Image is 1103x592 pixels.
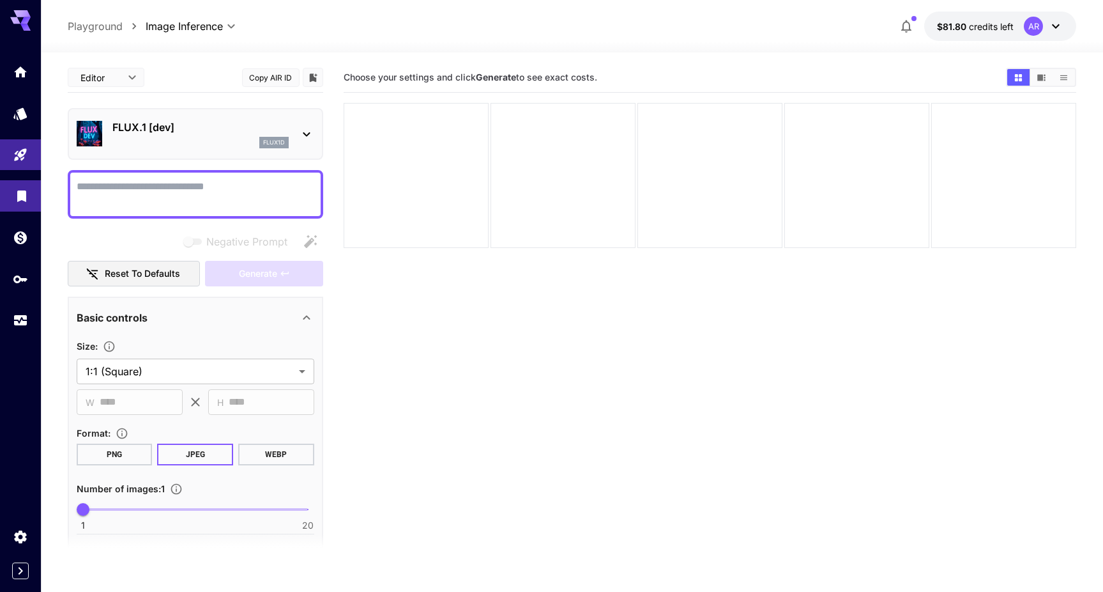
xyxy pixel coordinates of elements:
span: Negative Prompt [206,234,287,249]
span: H [217,395,224,410]
span: Image Inference [146,19,223,34]
button: Show media in grid view [1007,69,1030,86]
span: Negative prompts are not compatible with the selected model. [181,233,298,249]
button: Adjust the dimensions of the generated image by specifying its width and height in pixels, or sel... [98,340,121,353]
button: Expand sidebar [12,563,29,579]
button: Specify how many images to generate in a single request. Each image generation will be charged se... [165,483,188,495]
div: Playground [13,147,28,163]
span: credits left [969,21,1014,32]
button: Show media in list view [1053,69,1075,86]
div: FLUX.1 [dev]flux1d [77,114,314,153]
div: Library [14,184,29,200]
p: flux1d [263,138,285,147]
div: Settings [13,529,28,545]
button: WEBP [238,444,314,465]
div: Models [13,105,28,121]
span: 1 [81,519,85,532]
div: Wallet [13,230,28,245]
span: Editor [80,71,120,84]
div: API Keys [13,271,28,287]
span: 1:1 (Square) [86,364,294,379]
div: Basic controls [77,302,314,333]
span: $81.80 [937,21,969,32]
div: Usage [13,313,28,329]
div: Show media in grid viewShow media in video viewShow media in list view [1006,68,1076,87]
button: $81.79852AR [924,12,1076,41]
span: Size : [77,341,98,352]
a: Playground [68,19,123,34]
span: Format : [77,428,110,439]
p: Basic controls [77,310,148,325]
span: 20 [302,519,314,532]
button: Add to library [307,70,319,85]
button: Copy AIR ID [242,68,300,87]
button: Show media in video view [1030,69,1053,86]
b: Generate [476,72,516,82]
span: W [86,395,95,410]
div: $81.79852 [937,20,1014,33]
button: Reset to defaults [68,261,201,287]
button: PNG [77,444,153,465]
div: AR [1024,17,1043,36]
p: FLUX.1 [dev] [112,120,289,135]
div: Home [13,64,28,80]
button: JPEG [157,444,233,465]
span: Choose your settings and click to see exact costs. [344,72,597,82]
nav: breadcrumb [68,19,146,34]
button: Choose the file format for the output image. [110,427,133,440]
span: Number of images : 1 [77,483,165,494]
